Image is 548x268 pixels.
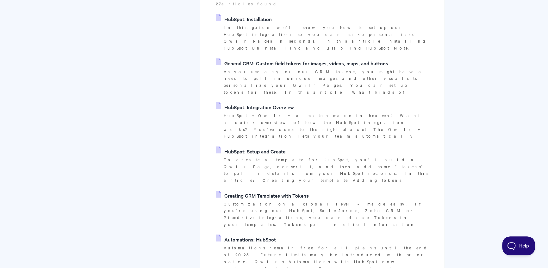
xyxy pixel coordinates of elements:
[216,14,272,24] a: HubSpot: Installation
[216,235,276,244] a: Automations: HubSpot
[216,102,294,112] a: HubSpot: Integration Overview
[224,24,429,51] p: In this guide, we'll show you how to set up our HubSpot integration so you can make personalized ...
[224,68,429,96] p: As you use any or our CRM tokens, you might have a need to pull in unique images and other visual...
[224,112,429,140] p: HubSpot + Qwilr = a match made in heaven! Want a quick overview of how the HubSpot integration wo...
[502,236,535,255] iframe: Toggle Customer Support
[224,200,429,228] p: Customization on a global level - made easy! If you're using our HubSpot, Salesforce, Zoho CRM or...
[216,191,309,200] a: Creating CRM Templates with Tokens
[216,0,429,7] p: articles found
[216,1,221,7] strong: 27
[216,146,285,156] a: HubSpot: Setup and Create
[224,156,429,184] p: To create a template for HubSpot, you'll build a Qwilr Page, convert it, and then add some "token...
[216,58,388,68] a: General CRM: Custom field tokens for images, videos, maps, and buttons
